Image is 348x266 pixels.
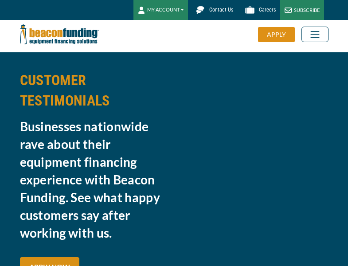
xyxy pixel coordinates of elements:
[258,27,295,42] div: APPLY
[258,27,301,42] a: APPLY
[242,2,258,18] img: Beacon Funding Careers
[192,2,208,18] img: Beacon Funding chat
[238,2,280,18] a: Careers
[20,70,169,111] h2: CUSTOMER TESTIMONIALS
[209,7,233,13] span: Contact Us
[188,2,238,18] a: Contact Us
[20,20,99,49] img: Beacon Funding Corporation logo
[259,7,276,13] span: Careers
[20,117,169,242] h3: Businesses nationwide rave about their equipment financing experience with Beacon Funding. See wh...
[301,27,328,42] button: Toggle navigation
